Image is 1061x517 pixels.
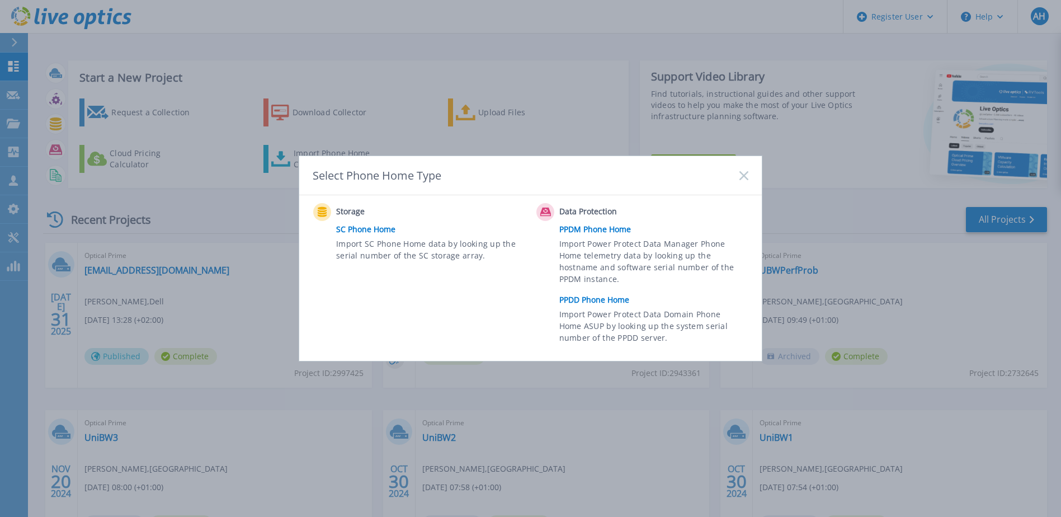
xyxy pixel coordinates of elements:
[559,292,754,308] a: PPDD Phone Home
[559,205,671,219] span: Data Protection
[336,238,522,264] span: Import SC Phone Home data by looking up the serial number of the SC storage array.
[559,308,746,347] span: Import Power Protect Data Domain Phone Home ASUP by looking up the system serial number of the PP...
[559,238,746,289] span: Import Power Protect Data Manager Phone Home telemetry data by looking up the hostname and softwa...
[336,221,531,238] a: SC Phone Home
[313,168,442,183] div: Select Phone Home Type
[559,221,754,238] a: PPDM Phone Home
[336,205,447,219] span: Storage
